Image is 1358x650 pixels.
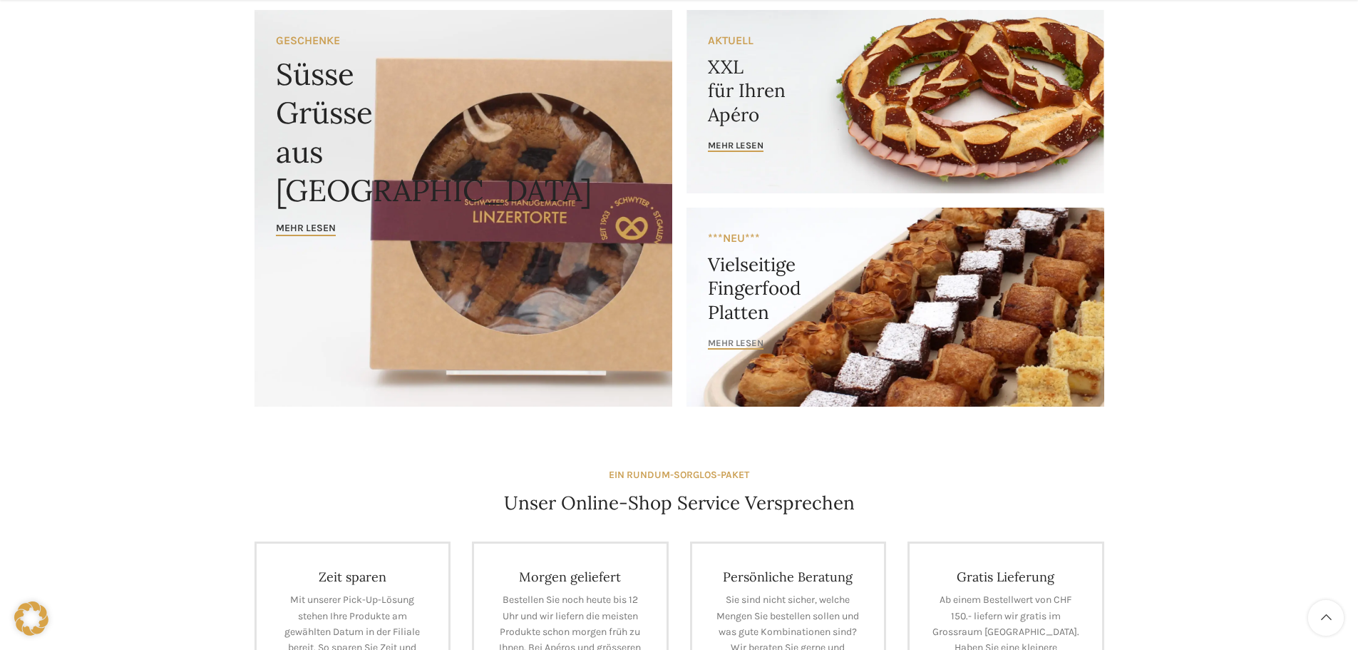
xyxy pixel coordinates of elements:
[609,469,749,481] strong: EIN RUNDUM-SORGLOS-PAKET
[504,490,855,516] h4: Unser Online-Shop Service Versprechen
[708,337,763,349] span: mehr lesen
[686,10,1104,193] a: Banner link
[686,208,1104,407] a: Banner link
[708,337,763,350] a: mehr lesen
[495,569,645,585] h4: Morgen geliefert
[254,10,672,407] a: Banner link
[278,569,428,585] h4: Zeit sparen
[1308,600,1344,636] a: Scroll to top button
[931,569,1081,585] h4: Gratis Lieferung
[714,569,863,585] h4: Persönliche Beratung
